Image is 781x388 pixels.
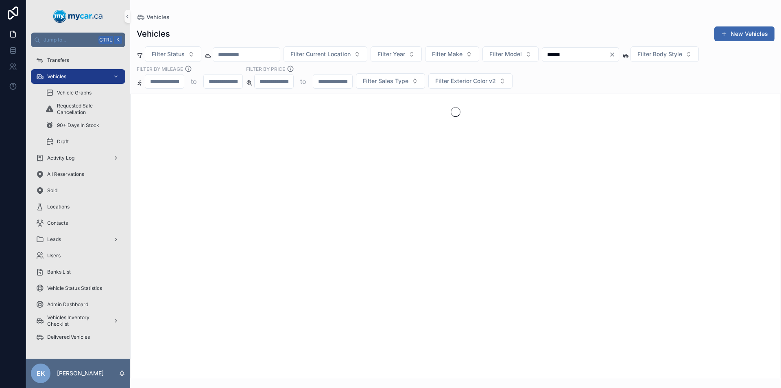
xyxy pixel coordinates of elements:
a: Vehicles [31,69,125,84]
span: Activity Log [47,155,74,161]
span: Ctrl [98,36,113,44]
button: Select Button [356,73,425,89]
span: Filter Status [152,50,185,58]
span: Contacts [47,220,68,226]
div: scrollable content [26,47,130,359]
span: Vehicle Status Statistics [47,285,102,292]
a: Leads [31,232,125,247]
span: EK [37,368,45,378]
span: Banks List [47,269,71,275]
span: Locations [47,204,70,210]
span: Vehicles [47,73,66,80]
span: Leads [47,236,61,243]
span: Jump to... [44,37,95,43]
span: K [115,37,121,43]
a: Delivered Vehicles [31,330,125,344]
a: Banks List [31,265,125,279]
button: Select Button [482,46,539,62]
button: Select Button [371,46,422,62]
span: Users [47,252,61,259]
button: New Vehicles [714,26,774,41]
button: Jump to...CtrlK [31,33,125,47]
button: Select Button [145,46,201,62]
span: Filter Model [489,50,522,58]
label: FILTER BY PRICE [246,65,285,72]
span: 90+ Days In Stock [57,122,99,129]
span: Filter Current Location [290,50,351,58]
span: Vehicles [146,13,170,21]
span: Transfers [47,57,69,64]
a: All Reservations [31,167,125,182]
span: Requested Sale Cancellation [57,103,117,116]
span: All Reservations [47,171,84,178]
span: Delivered Vehicles [47,334,90,340]
a: Locations [31,199,125,214]
a: Vehicle Graphs [41,85,125,100]
a: Users [31,248,125,263]
p: to [300,77,306,86]
span: Filter Sales Type [363,77,408,85]
span: Filter Exterior Color v2 [435,77,496,85]
a: Activity Log [31,151,125,165]
img: App logo [53,10,103,23]
button: Select Button [428,73,513,89]
h1: Vehicles [137,28,170,39]
a: Vehicles [137,13,170,21]
span: Filter Year [377,50,405,58]
p: to [191,77,197,86]
a: Sold [31,183,125,198]
label: Filter By Mileage [137,65,183,72]
a: Admin Dashboard [31,297,125,312]
span: Vehicles Inventory Checklist [47,314,107,327]
a: Draft [41,134,125,149]
button: Select Button [425,46,479,62]
span: Filter Make [432,50,462,58]
button: Select Button [630,46,699,62]
a: 90+ Days In Stock [41,118,125,133]
a: Contacts [31,216,125,230]
a: Transfers [31,53,125,68]
a: Vehicles Inventory Checklist [31,313,125,328]
span: Filter Body Style [637,50,682,58]
button: Clear [609,51,619,58]
p: [PERSON_NAME] [57,369,104,377]
span: Admin Dashboard [47,301,88,308]
span: Sold [47,187,57,194]
button: Select Button [284,46,367,62]
a: Vehicle Status Statistics [31,281,125,296]
span: Vehicle Graphs [57,90,92,96]
a: Requested Sale Cancellation [41,102,125,116]
span: Draft [57,138,69,145]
